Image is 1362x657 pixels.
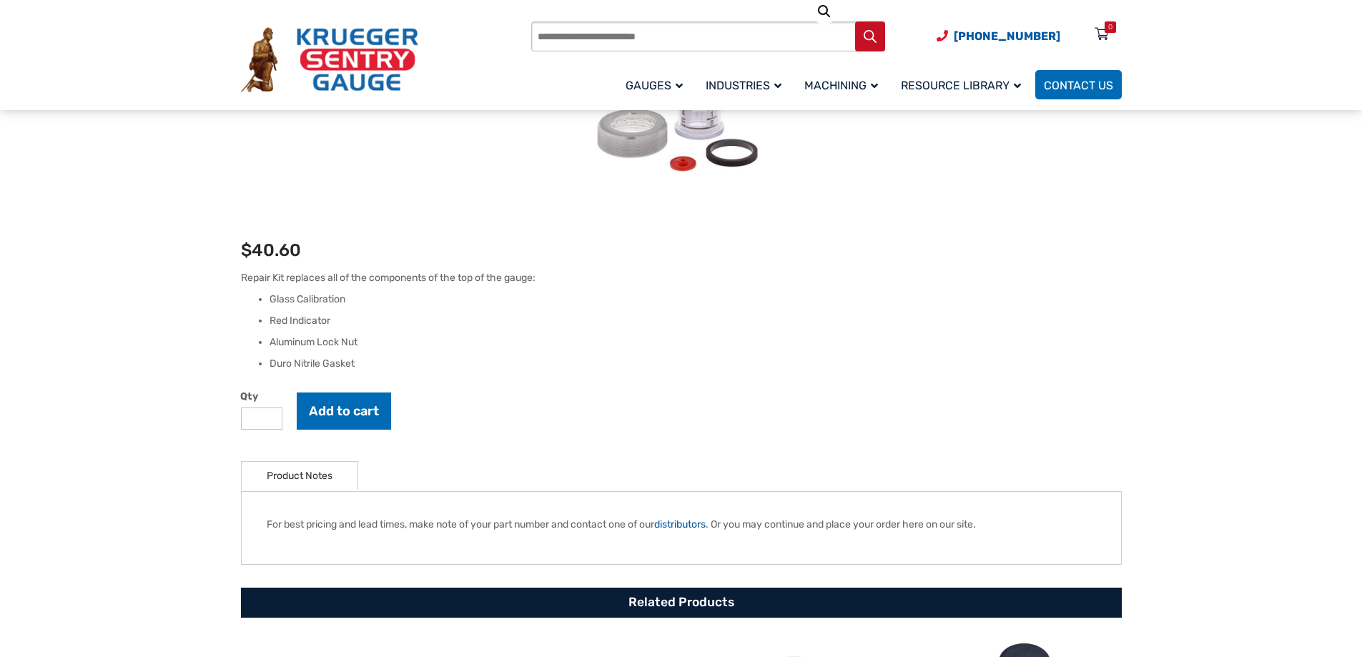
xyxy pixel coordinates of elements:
[954,29,1060,43] span: [PHONE_NUMBER]
[241,240,301,260] bdi: 40.60
[241,240,252,260] span: $
[270,335,1122,350] li: Aluminum Lock Nut
[1044,79,1113,92] span: Contact Us
[267,517,1096,532] p: For best pricing and lead times, make note of your part number and contact one of our . Or you ma...
[617,68,697,102] a: Gauges
[241,407,282,430] input: Product quantity
[241,27,418,93] img: Krueger Sentry Gauge
[796,68,892,102] a: Machining
[937,27,1060,45] a: Phone Number (920) 434-8860
[267,462,332,490] a: Product Notes
[1035,70,1122,99] a: Contact Us
[270,292,1122,307] li: Glass Calibration
[270,357,1122,371] li: Duro Nitrile Gasket
[626,79,683,92] span: Gauges
[892,68,1035,102] a: Resource Library
[697,68,796,102] a: Industries
[901,79,1021,92] span: Resource Library
[1108,21,1112,33] div: 0
[241,270,1122,285] p: Repair Kit replaces all of the components of the top of the gauge:
[241,588,1122,618] h2: Related Products
[804,79,878,92] span: Machining
[654,518,706,530] a: distributors
[297,392,391,430] button: Add to cart
[706,79,781,92] span: Industries
[270,314,1122,328] li: Red Indicator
